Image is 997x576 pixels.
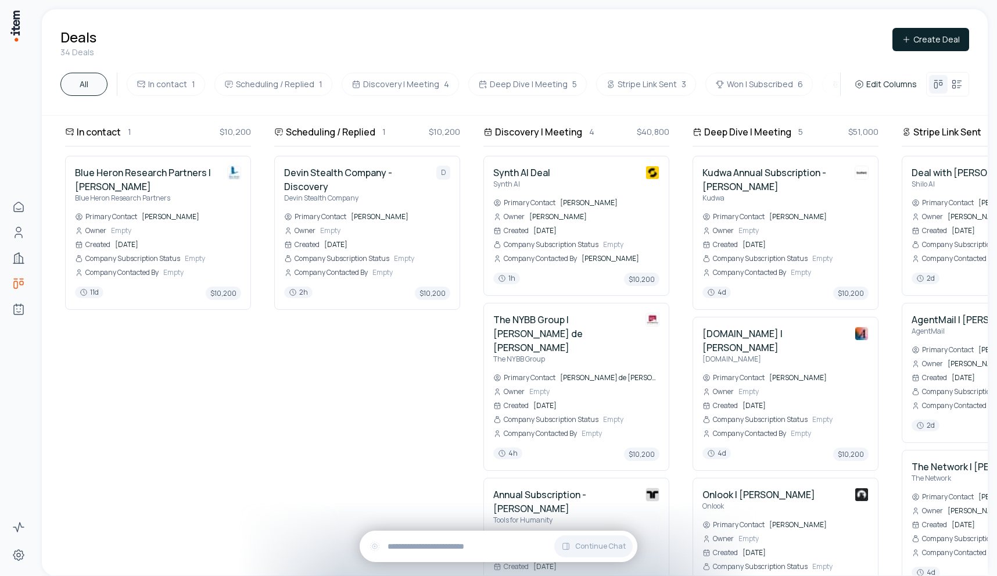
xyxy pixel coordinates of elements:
span: Empty [163,268,241,277]
div: Kudwa Annual Subscription - [PERSON_NAME]KudwaKudwaPrimary Contact[PERSON_NAME]OwnerEmptyCreated[... [693,156,878,310]
div: Company Subscription Status [75,254,180,263]
span: [PERSON_NAME] [142,212,241,221]
h4: Synth AI Deal [493,166,550,180]
span: [DATE] [533,562,659,571]
span: 1 [319,78,322,90]
h3: In contact [77,125,121,139]
span: Empty [582,429,659,438]
span: [DATE] [743,548,869,557]
span: Empty [738,534,869,543]
div: Owner [912,359,943,369]
div: Primary Contact [912,198,974,207]
button: 2h [284,287,313,300]
span: 11d [75,287,103,298]
h4: Kudwa Annual Subscription - [PERSON_NAME] [702,166,845,194]
a: Devin Stealth Company - DiscoveryDevin Stealth CompanyDPrimary Contact[PERSON_NAME]OwnerEmptyCrea... [284,166,450,300]
span: $10,200 [429,126,460,138]
h4: The NYBB Group | [PERSON_NAME] de [PERSON_NAME] [493,313,636,355]
span: Empty [111,226,241,235]
img: Blue Heron Research Partners [227,166,241,180]
button: 4d [702,448,731,461]
p: 34 Deals [60,46,96,58]
span: 5 [572,78,577,90]
a: Home [7,195,30,219]
img: Synth AI [645,166,659,180]
div: D [436,166,450,180]
span: [PERSON_NAME] [560,198,659,207]
img: Onlook [855,488,869,502]
div: Primary Contact [702,520,765,530]
span: [DATE] [115,240,241,249]
div: Company Subscription Status [493,415,598,424]
div: Created [493,226,529,235]
span: Empty [812,254,869,263]
span: $40,800 [637,126,669,138]
p: Synth AI [493,180,550,189]
span: Empty [738,387,869,396]
h4: [DOMAIN_NAME] | [PERSON_NAME] [702,327,845,355]
div: Primary Contact [493,198,555,207]
div: Company Contacted By [912,401,995,410]
img: The NYBB Group [645,313,659,327]
span: 2d [912,273,939,284]
span: Empty [812,562,869,571]
button: Create Deal [892,28,969,51]
span: 1 [192,78,195,90]
span: 4h [493,448,522,459]
span: $10,200 [415,287,450,300]
div: Primary Contact [702,373,765,382]
span: Empty [529,387,659,396]
button: Stripe Link Sent3 [596,73,696,96]
button: Scheduling / Replied1 [214,73,332,96]
button: In contact1 [127,73,205,96]
img: Item Brain Logo [9,9,21,42]
h4: Devin Stealth Company - Discovery [284,166,427,194]
div: Company Contacted By [702,429,786,438]
p: Devin Stealth Company [284,194,427,203]
button: 1h [493,273,520,286]
span: [DATE] [743,401,869,410]
span: $51,000 [848,126,878,138]
span: [PERSON_NAME] [351,212,450,221]
div: Created [284,240,320,249]
span: Empty [603,240,659,249]
span: 2d [912,420,939,431]
p: [DOMAIN_NAME] [702,355,845,364]
p: The NYBB Group [493,355,636,364]
a: Blue Heron Research Partners | [PERSON_NAME]Blue Heron Research PartnersBlue Heron Research Partn... [75,166,241,300]
div: Owner [702,387,734,396]
div: Company Contacted By [493,429,577,438]
p: 5 [798,126,803,138]
span: Continue Chat [575,542,626,551]
button: 4d [702,287,731,300]
div: Primary Contact [912,492,974,502]
div: Owner [493,212,525,221]
a: The NYBB Group | [PERSON_NAME] de [PERSON_NAME]The NYBB GroupThe NYBB GroupPrimary Contact[PERSON... [493,313,659,461]
p: 1 [382,126,386,138]
button: Discovery | Meeting4 [342,73,459,96]
img: Tools for Humanity [645,488,659,502]
p: Kudwa [702,194,845,203]
img: Kudwa [855,166,869,180]
h3: Stripe Link Sent [913,125,981,139]
span: [PERSON_NAME] [529,212,659,221]
div: Blue Heron Research Partners | [PERSON_NAME]Blue Heron Research PartnersBlue Heron Research Partn... [65,156,251,310]
div: Owner [75,226,106,235]
span: $10,200 [206,287,241,300]
span: [DATE] [533,401,659,410]
span: $10,200 [220,126,251,138]
div: Primary Contact [493,373,555,382]
div: Company Subscription Status [702,562,808,571]
a: Settings [7,543,30,567]
span: $10,200 [833,448,869,461]
span: Empty [394,254,450,263]
div: [DOMAIN_NAME] | [PERSON_NAME][DOMAIN_NAME]Arcade.devPrimary Contact[PERSON_NAME]OwnerEmptyCreated... [693,317,878,471]
button: 2d [912,273,939,286]
div: Company Subscription Status [702,254,808,263]
div: Owner [493,387,525,396]
span: $10,200 [833,287,869,300]
button: Edit Columns [850,76,921,92]
h4: Annual Subscription - [PERSON_NAME] [493,488,636,516]
div: Company Subscription Status [493,240,598,249]
span: Empty [185,254,241,263]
